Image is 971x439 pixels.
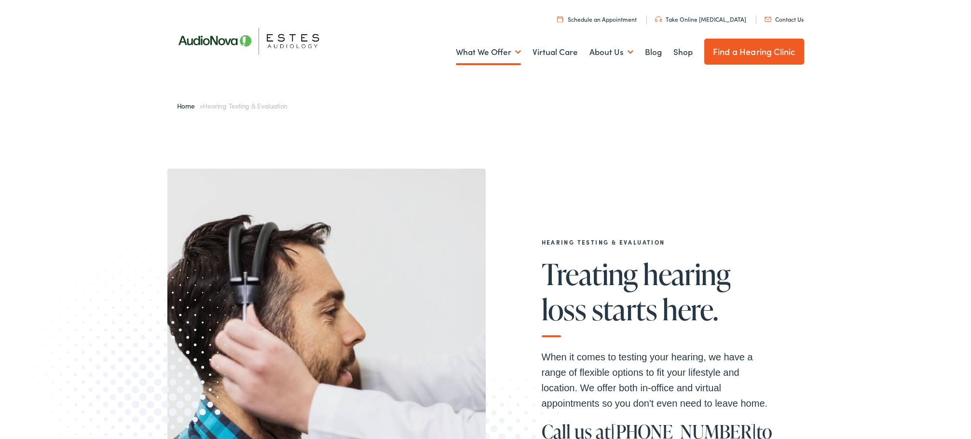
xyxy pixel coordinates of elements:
[542,239,773,246] h2: Hearing Testing & Evaluation
[673,34,693,70] a: Shop
[533,34,578,70] a: Virtual Care
[655,16,662,22] img: utility icon
[592,293,657,325] span: starts
[765,17,771,22] img: utility icon
[557,15,637,23] a: Schedule an Appointment
[557,16,563,22] img: utility icon
[645,34,662,70] a: Blog
[662,293,718,325] span: here.
[542,349,773,411] p: When it comes to testing your hearing, we have a range of flexible options to fit your lifestyle ...
[177,101,288,110] span: »
[643,258,730,290] span: hearing
[655,15,746,23] a: Take Online [MEDICAL_DATA]
[542,293,587,325] span: loss
[589,34,633,70] a: About Us
[456,34,521,70] a: What We Offer
[203,101,287,110] span: Hearing Testing & Evaluation
[542,258,638,290] span: Treating
[704,39,804,65] a: Find a Hearing Clinic
[765,15,804,23] a: Contact Us
[177,101,200,110] a: Home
